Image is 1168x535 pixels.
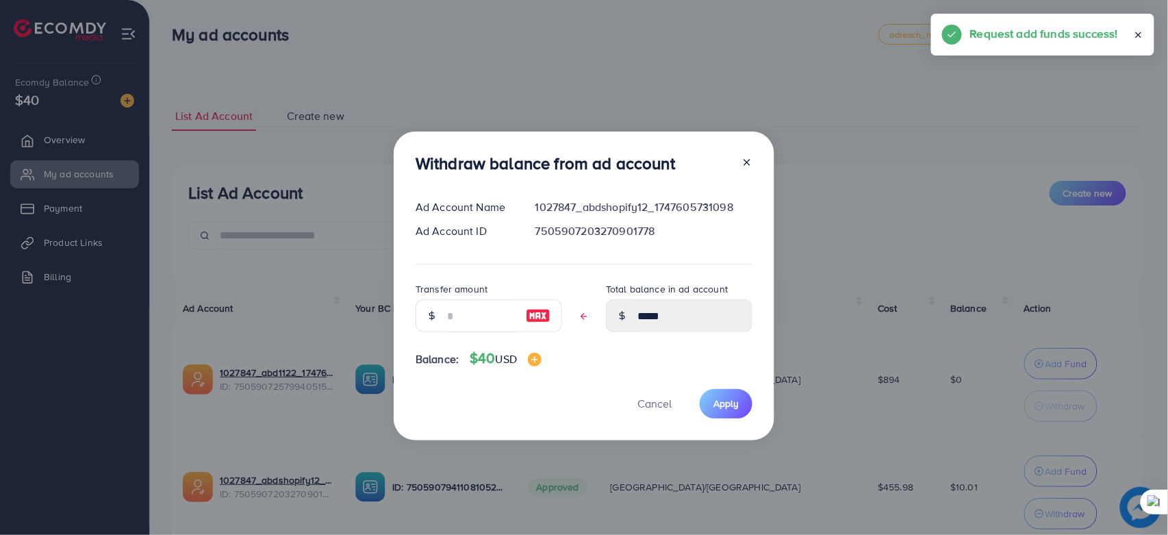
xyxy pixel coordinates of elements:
[416,282,487,296] label: Transfer amount
[620,389,689,419] button: Cancel
[970,25,1118,42] h5: Request add funds success!
[524,223,763,239] div: 7505907203270901778
[405,223,524,239] div: Ad Account ID
[524,199,763,215] div: 1027847_abdshopify12_1747605731098
[405,199,524,215] div: Ad Account Name
[637,396,672,411] span: Cancel
[526,308,550,324] img: image
[528,353,542,366] img: image
[416,153,675,173] h3: Withdraw balance from ad account
[496,351,517,366] span: USD
[700,389,752,419] button: Apply
[416,351,459,367] span: Balance:
[606,282,728,296] label: Total balance in ad account
[713,397,739,410] span: Apply
[470,350,542,367] h4: $40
